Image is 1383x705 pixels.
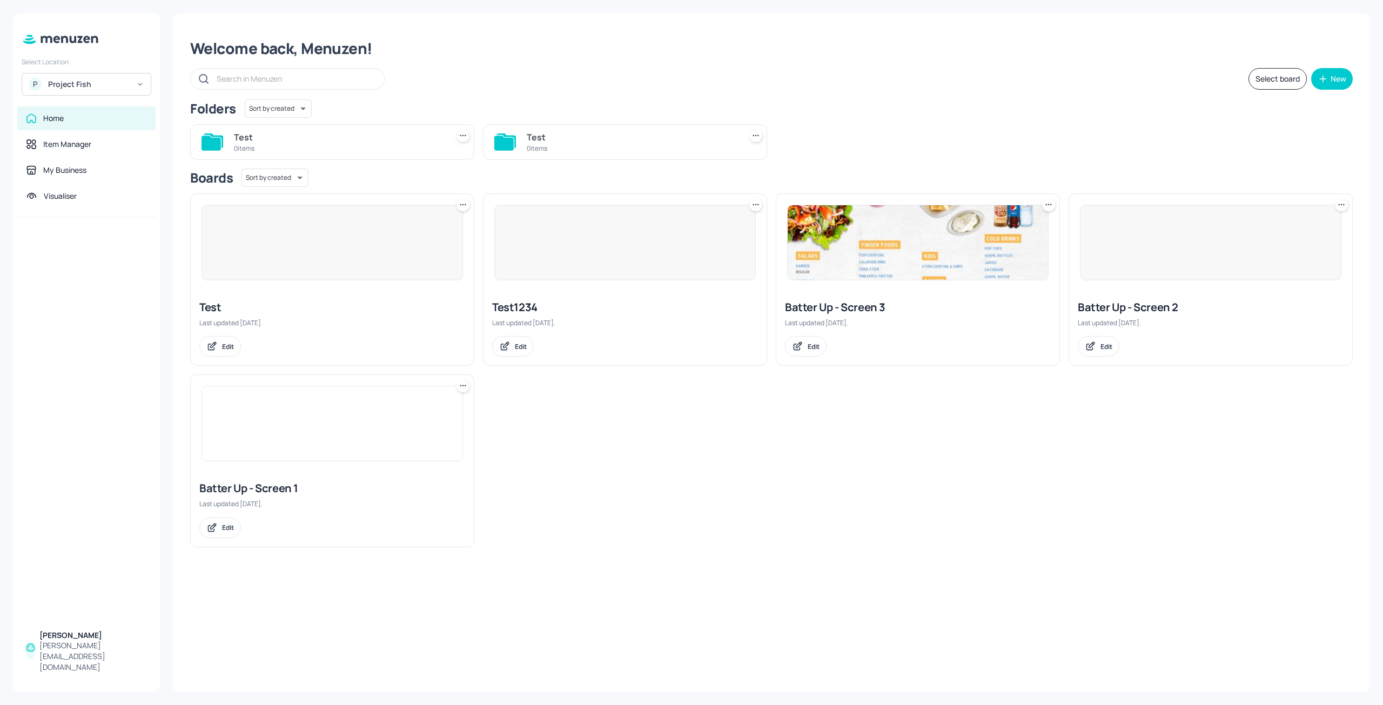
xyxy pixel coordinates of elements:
[527,131,736,144] div: Test
[1311,68,1353,90] button: New
[234,131,444,144] div: Test
[43,113,64,124] div: Home
[1078,318,1344,327] div: Last updated [DATE].
[1331,75,1346,83] div: New
[43,139,91,150] div: Item Manager
[1100,342,1112,351] div: Edit
[527,144,736,153] div: 0 items
[202,386,462,461] img: 2025-07-16-17526284081831ns12mo96fu.jpeg
[199,318,465,327] div: Last updated [DATE].
[190,39,1353,58] div: Welcome back, Menuzen!
[199,300,465,315] div: Test
[1078,300,1344,315] div: Batter Up - Screen 2
[22,57,151,66] div: Select Location
[241,167,308,189] div: Sort by created
[1248,68,1307,90] button: Select board
[808,342,820,351] div: Edit
[190,169,233,186] div: Boards
[234,144,444,153] div: 0 items
[492,318,758,327] div: Last updated [DATE].
[39,640,147,673] div: [PERSON_NAME][EMAIL_ADDRESS][DOMAIN_NAME]
[222,342,234,351] div: Edit
[785,318,1051,327] div: Last updated [DATE].
[222,523,234,532] div: Edit
[29,78,42,91] div: P
[26,643,35,652] img: AOh14Gi8qiLOHi8_V0Z21Rg2Hnc1Q3Dmev7ROR3CPInM=s96-c
[785,300,1051,315] div: Batter Up - Screen 3
[43,165,86,176] div: My Business
[515,342,527,351] div: Edit
[245,98,312,119] div: Sort by created
[39,630,147,641] div: [PERSON_NAME]
[788,205,1048,280] img: 2025-07-16-1752632881644z20aeunqdco.jpeg
[48,79,130,90] div: Project Fish
[199,481,465,496] div: Batter Up - Screen 1
[199,499,465,508] div: Last updated [DATE].
[492,300,758,315] div: Test1234
[190,100,236,117] div: Folders
[217,71,373,86] input: Search in Menuzen
[44,191,77,202] div: Visualiser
